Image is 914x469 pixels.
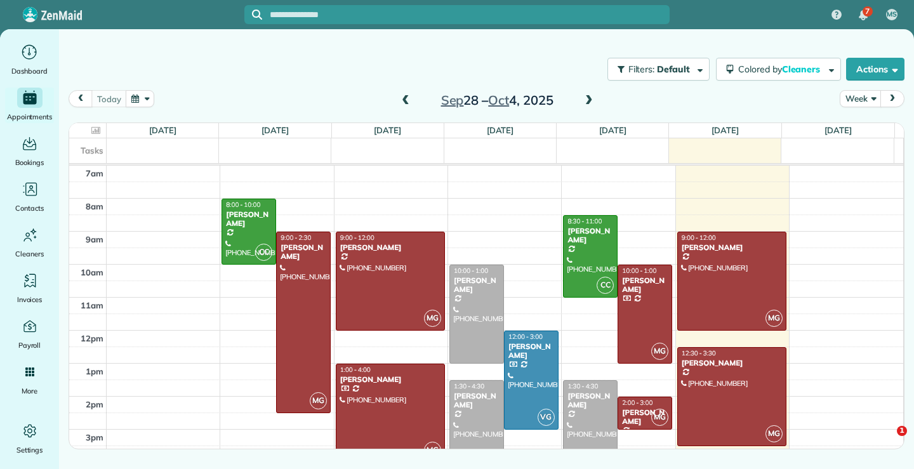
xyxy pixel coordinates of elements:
div: [PERSON_NAME] [225,210,272,228]
div: [PERSON_NAME] [340,375,441,384]
span: 8am [86,201,103,211]
span: Filters: [628,63,655,75]
span: Oct [488,92,509,108]
span: 1 [897,426,907,436]
span: 1pm [86,366,103,376]
span: Appointments [7,110,53,123]
span: 10am [81,267,103,277]
span: Sep [441,92,464,108]
span: VG [538,409,555,426]
a: Appointments [5,88,54,123]
span: 10:00 - 1:00 [454,267,488,275]
a: [DATE] [149,125,176,135]
button: Week [840,90,881,107]
a: [DATE] [712,125,739,135]
div: [PERSON_NAME] [567,227,614,245]
div: [PERSON_NAME] [453,392,500,410]
a: [DATE] [487,125,514,135]
a: [DATE] [374,125,401,135]
button: Focus search [244,10,262,20]
a: Filters: Default [601,58,710,81]
span: 9:00 - 12:00 [340,234,374,242]
span: 12:00 - 3:00 [508,333,543,341]
span: MG [424,442,441,459]
span: More [22,385,37,397]
span: MG [765,310,783,327]
span: 1:30 - 4:30 [567,382,598,390]
span: MG [651,343,668,360]
span: MG [424,310,441,327]
button: Colored byCleaners [716,58,841,81]
span: 12pm [81,333,103,343]
a: Dashboard [5,42,54,77]
a: [DATE] [262,125,289,135]
span: 11am [81,300,103,310]
span: 8:30 - 11:00 [567,217,602,225]
div: [PERSON_NAME] [340,243,441,252]
span: 1:30 - 4:30 [454,382,484,390]
h2: 28 – 4, 2025 [418,93,576,107]
div: [PERSON_NAME] [508,342,555,360]
span: Settings [17,444,43,456]
span: MG [310,392,327,409]
span: 9:00 - 12:00 [682,234,716,242]
a: Cleaners [5,225,54,260]
span: Invoices [17,293,43,306]
a: Bookings [5,133,54,169]
a: Payroll [5,316,54,352]
a: Contacts [5,179,54,215]
svg: Focus search [252,10,262,20]
button: next [880,90,904,107]
span: 10:00 - 1:00 [622,267,656,275]
span: 2:00 - 3:00 [622,399,652,407]
span: 2pm [86,399,103,409]
span: MG [765,425,783,442]
span: 7am [86,168,103,178]
a: [DATE] [599,125,626,135]
a: Settings [5,421,54,456]
span: 3pm [86,432,103,442]
span: 8:00 - 10:00 [226,201,260,209]
div: 7 unread notifications [850,1,877,29]
iframe: Intercom live chat [871,426,901,456]
span: CC [597,277,614,294]
span: Payroll [18,339,41,352]
span: Cleaners [15,248,44,260]
button: prev [69,90,93,107]
span: 7 [865,6,870,17]
span: Default [657,63,691,75]
span: Colored by [738,63,825,75]
div: [PERSON_NAME] [567,392,614,410]
div: [PERSON_NAME] [621,276,668,294]
span: 9:00 - 2:30 [281,234,311,242]
div: [PERSON_NAME] [681,243,783,252]
span: 1:00 - 4:00 [340,366,371,374]
button: Filters: Default [607,58,710,81]
span: Bookings [15,156,44,169]
span: 9am [86,234,103,244]
button: today [91,90,126,107]
div: [PERSON_NAME] [681,359,783,367]
a: [DATE] [825,125,852,135]
a: Invoices [5,270,54,306]
span: MG [651,409,668,426]
span: Cleaners [782,63,823,75]
span: CC [255,244,272,261]
div: [PERSON_NAME] [621,408,668,426]
div: [PERSON_NAME] [453,276,500,294]
button: Actions [846,58,904,81]
span: MS [887,10,897,20]
div: [PERSON_NAME] [280,243,327,261]
span: Contacts [15,202,44,215]
span: Tasks [81,145,103,155]
span: Dashboard [11,65,48,77]
span: 12:30 - 3:30 [682,349,716,357]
